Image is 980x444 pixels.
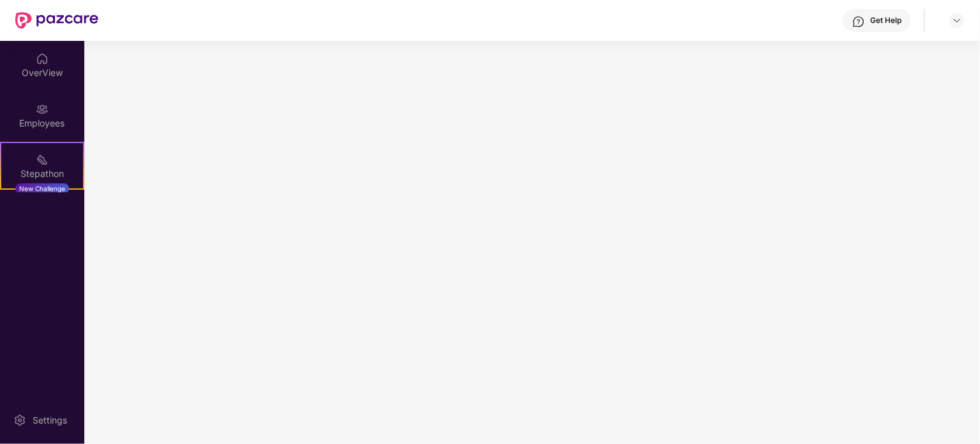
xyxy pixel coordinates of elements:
[36,103,49,116] img: svg+xml;base64,PHN2ZyBpZD0iRW1wbG95ZWVzIiB4bWxucz0iaHR0cDovL3d3dy53My5vcmcvMjAwMC9zdmciIHdpZHRoPS...
[29,414,71,427] div: Settings
[952,15,962,26] img: svg+xml;base64,PHN2ZyBpZD0iRHJvcGRvd24tMzJ4MzIiIHhtbG5zPSJodHRwOi8vd3d3LnczLm9yZy8yMDAwL3N2ZyIgd2...
[870,15,901,26] div: Get Help
[36,52,49,65] img: svg+xml;base64,PHN2ZyBpZD0iSG9tZSIgeG1sbnM9Imh0dHA6Ly93d3cudzMub3JnLzIwMDAvc3ZnIiB3aWR0aD0iMjAiIG...
[1,167,83,180] div: Stepathon
[36,153,49,166] img: svg+xml;base64,PHN2ZyB4bWxucz0iaHR0cDovL3d3dy53My5vcmcvMjAwMC9zdmciIHdpZHRoPSIyMSIgaGVpZ2h0PSIyMC...
[13,414,26,427] img: svg+xml;base64,PHN2ZyBpZD0iU2V0dGluZy0yMHgyMCIgeG1sbnM9Imh0dHA6Ly93d3cudzMub3JnLzIwMDAvc3ZnIiB3aW...
[15,183,69,194] div: New Challenge
[852,15,865,28] img: svg+xml;base64,PHN2ZyBpZD0iSGVscC0zMngzMiIgeG1sbnM9Imh0dHA6Ly93d3cudzMub3JnLzIwMDAvc3ZnIiB3aWR0aD...
[15,12,98,29] img: New Pazcare Logo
